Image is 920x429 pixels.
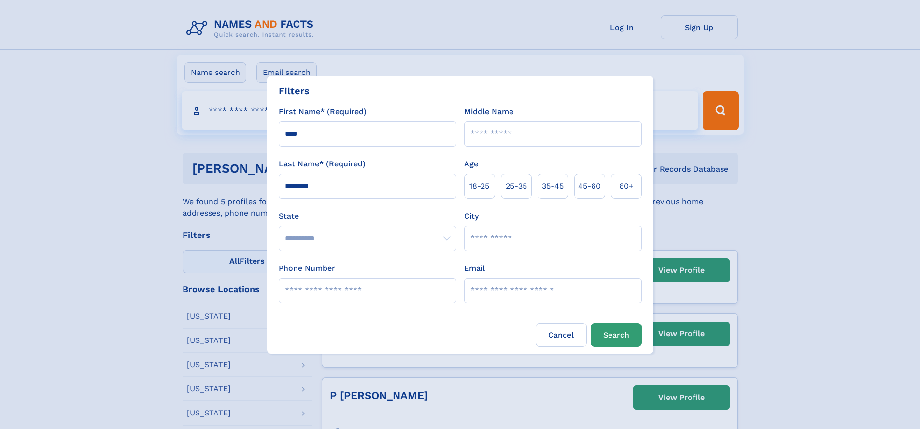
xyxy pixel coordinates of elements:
button: Search [591,323,642,347]
label: State [279,210,456,222]
div: Filters [279,84,310,98]
label: Email [464,263,485,274]
label: Age [464,158,478,170]
label: Middle Name [464,106,513,118]
label: Last Name* (Required) [279,158,366,170]
label: Cancel [536,323,587,347]
span: 25‑35 [506,180,527,192]
span: 18‑25 [469,180,489,192]
label: City [464,210,479,222]
span: 45‑60 [578,180,601,192]
label: First Name* (Required) [279,106,367,118]
span: 35‑45 [542,180,564,192]
label: Phone Number [279,263,335,274]
span: 60+ [619,180,634,192]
